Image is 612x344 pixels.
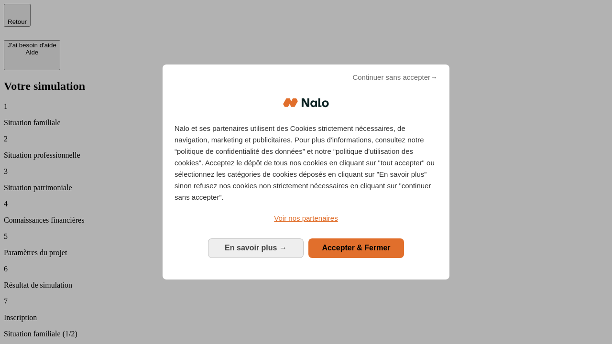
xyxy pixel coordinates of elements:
[175,123,437,203] p: Nalo et ses partenaires utilisent des Cookies strictement nécessaires, de navigation, marketing e...
[352,72,437,83] span: Continuer sans accepter→
[283,88,329,117] img: Logo
[225,244,287,252] span: En savoir plus →
[274,214,338,222] span: Voir nos partenaires
[322,244,390,252] span: Accepter & Fermer
[208,238,304,258] button: En savoir plus: Configurer vos consentements
[308,238,404,258] button: Accepter & Fermer: Accepter notre traitement des données et fermer
[175,213,437,224] a: Voir nos partenaires
[163,64,449,279] div: Bienvenue chez Nalo Gestion du consentement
